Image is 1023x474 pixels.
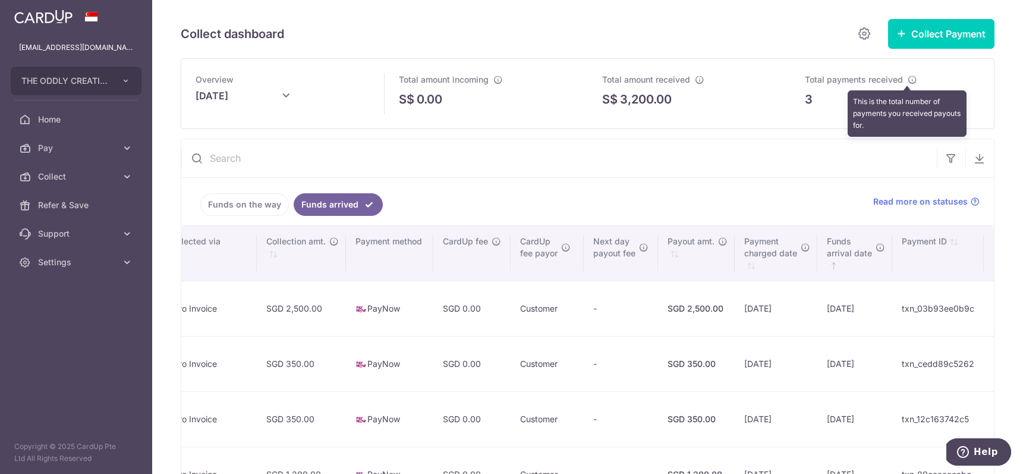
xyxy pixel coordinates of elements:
th: Collected via [159,226,257,281]
td: txn_cedd89c5262 [892,336,984,391]
td: [DATE] [735,336,817,391]
span: Settings [38,256,117,268]
p: 0.00 [417,90,442,108]
td: Xero Invoice [159,391,257,447]
td: [DATE] [817,336,892,391]
th: Payment ID: activate to sort column ascending [892,226,984,281]
iframe: Opens a widget where you can find more information [946,438,1011,468]
td: txn_12c163742c5 [892,391,984,447]
a: Funds arrived [294,193,383,216]
span: Support [38,228,117,240]
span: Total amount incoming [399,74,489,84]
td: Customer [511,281,584,336]
td: PayNow [346,336,433,391]
span: Help [27,8,52,19]
span: Collect [38,171,117,183]
th: Next daypayout fee [584,226,658,281]
span: Total amount received [602,74,690,84]
span: Pay [38,142,117,154]
th: Collection amt. : activate to sort column ascending [257,226,346,281]
td: Customer [511,391,584,447]
input: Search [181,139,937,177]
span: S$ [602,90,618,108]
span: Refer & Save [38,199,117,211]
td: PayNow [346,281,433,336]
p: 3,200.00 [620,90,672,108]
th: CardUp fee [433,226,511,281]
td: Xero Invoice [159,336,257,391]
span: THE ODDLY CREATIVES PTE. LTD. [21,75,109,87]
p: 3 [805,90,813,108]
td: [DATE] [817,281,892,336]
span: Payout amt. [668,236,714,247]
th: Paymentcharged date : activate to sort column ascending [735,226,817,281]
td: - [584,281,658,336]
span: Collection amt. [266,236,326,247]
span: Next day payout fee [593,236,635,259]
p: [EMAIL_ADDRESS][DOMAIN_NAME] [19,42,133,54]
td: [DATE] [735,281,817,336]
td: SGD 0.00 [433,336,511,391]
img: CardUp [14,10,73,24]
td: txn_03b93ee0b9c [892,281,984,336]
th: CardUpfee payor [511,226,584,281]
a: Funds on the way [200,193,289,216]
button: THE ODDLY CREATIVES PTE. LTD. [11,67,141,95]
div: This is the total number of payments you received payouts for. [848,90,967,137]
span: Home [38,114,117,125]
span: Read more on statuses [873,196,968,208]
td: SGD 0.00 [433,391,511,447]
td: SGD 2,500.00 [257,281,346,336]
span: CardUp fee [443,236,488,247]
img: paynow-md-4fe65508ce96feda548756c5ee0e473c78d4820b8ea51387c6e4ad89e58a5e61.png [355,303,367,315]
h5: Collect dashboard [181,24,284,43]
td: - [584,336,658,391]
td: SGD 0.00 [433,281,511,336]
img: paynow-md-4fe65508ce96feda548756c5ee0e473c78d4820b8ea51387c6e4ad89e58a5e61.png [355,359,367,371]
td: [DATE] [735,391,817,447]
button: Collect Payment [888,19,994,49]
div: SGD 2,500.00 [668,303,725,315]
span: Funds arrival date [827,236,872,259]
span: Overview [196,74,234,84]
td: SGD 350.00 [257,336,346,391]
td: [DATE] [817,391,892,447]
div: SGD 350.00 [668,358,725,370]
td: Xero Invoice [159,281,257,336]
div: SGD 350.00 [668,413,725,425]
span: S$ [399,90,414,108]
th: Payment method [346,226,433,281]
td: SGD 350.00 [257,391,346,447]
span: Payment charged date [744,236,797,259]
td: PayNow [346,391,433,447]
td: - [584,391,658,447]
a: Read more on statuses [873,196,980,208]
img: paynow-md-4fe65508ce96feda548756c5ee0e473c78d4820b8ea51387c6e4ad89e58a5e61.png [355,414,367,426]
th: Payout amt. : activate to sort column ascending [658,226,735,281]
span: Total payments received [805,74,903,84]
th: Fundsarrival date : activate to sort column ascending [817,226,892,281]
td: Customer [511,336,584,391]
span: CardUp fee payor [520,236,558,259]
